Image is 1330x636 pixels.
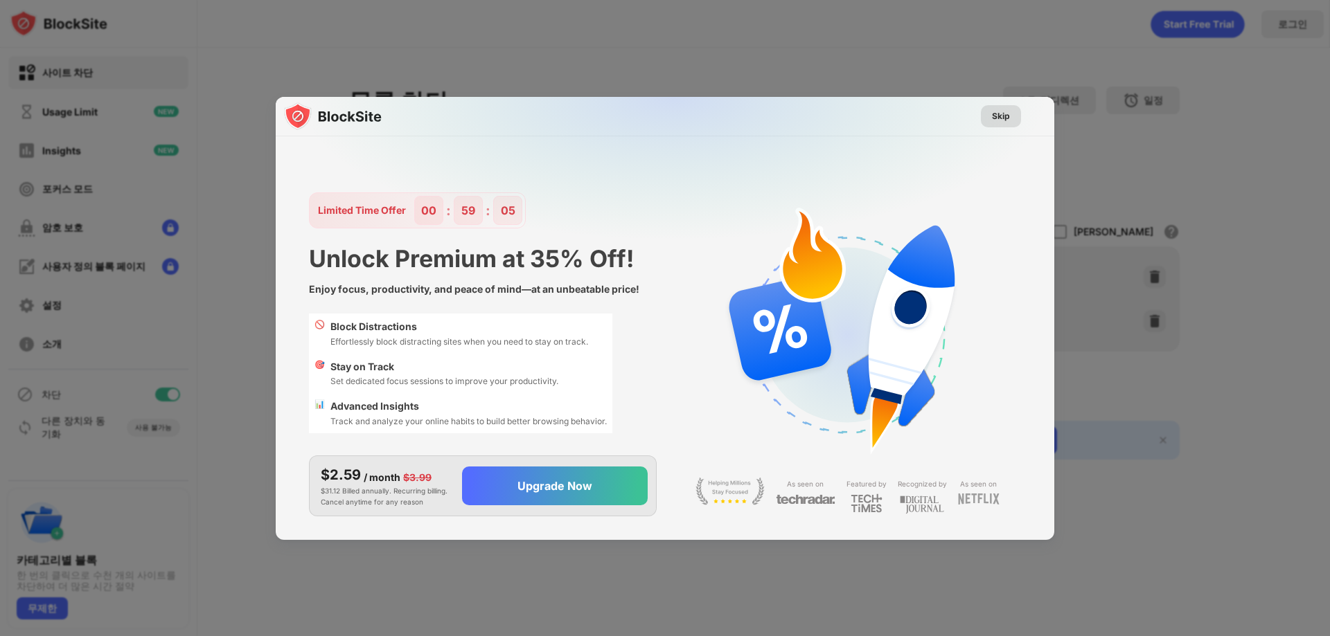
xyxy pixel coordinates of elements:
img: light-techtimes.svg [851,493,883,513]
div: Track and analyze your online habits to build better browsing behavior. [330,415,607,428]
div: 📊 [314,399,325,428]
img: light-digital-journal.svg [900,493,944,516]
div: Recognized by [898,478,947,491]
img: light-techradar.svg [776,493,835,505]
div: / month [364,470,400,485]
img: gradient.svg [284,97,1063,371]
div: As seen on [960,478,997,491]
div: $3.99 [403,470,432,485]
img: light-stay-focus.svg [695,478,765,505]
div: $2.59 [321,464,361,485]
div: Upgrade Now [517,479,592,493]
div: Advanced Insights [330,399,607,414]
div: $31.12 Billed annually. Recurring billing. Cancel anytime for any reason [321,464,451,507]
img: light-netflix.svg [958,493,1000,505]
div: 🎯 [314,359,325,388]
div: Set dedicated focus sessions to improve your productivity. [330,374,558,388]
div: Featured by [846,478,887,491]
div: Skip [992,109,1010,123]
div: As seen on [787,478,824,491]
